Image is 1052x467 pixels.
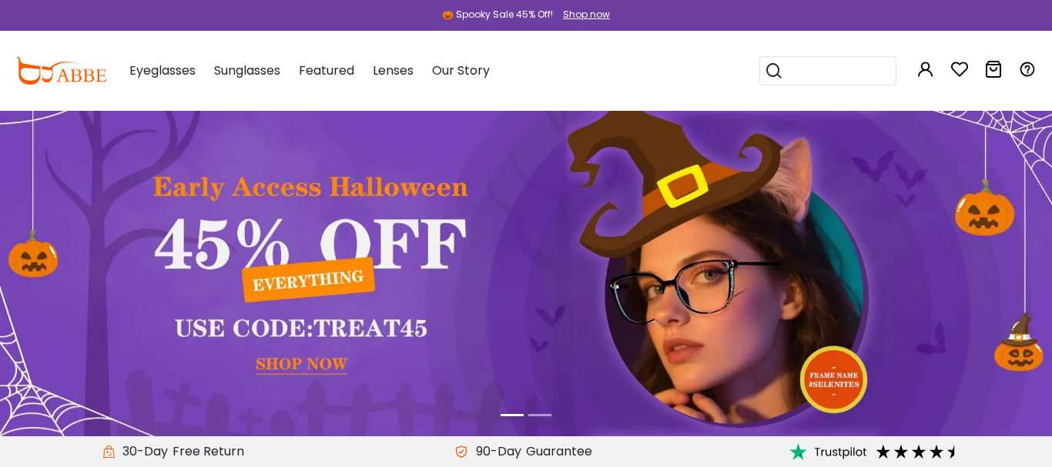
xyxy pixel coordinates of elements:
[15,57,106,85] img: abbeglasses.com
[299,62,354,79] span: Featured
[129,62,196,79] span: Eyeglasses
[521,442,597,461] div: Guarantee
[442,8,553,22] div: 🎃 Spooky Sale 45% Off!
[555,8,610,21] a: Shop now
[432,62,490,79] span: Our Story
[468,442,521,461] span: 90-Day
[563,8,610,22] div: Shop now
[373,62,414,79] span: Lenses
[168,442,249,461] div: Free Return
[214,62,280,79] span: Sunglasses
[115,442,168,461] span: 30-Day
